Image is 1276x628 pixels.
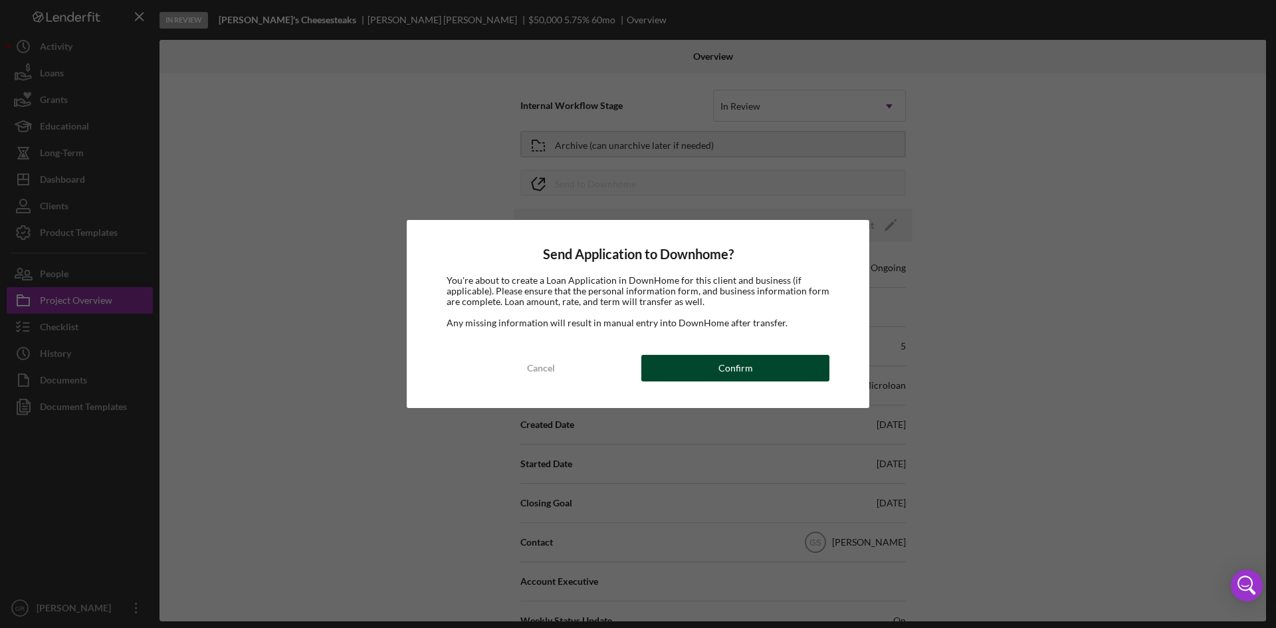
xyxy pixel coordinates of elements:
[641,355,829,381] button: Confirm
[447,355,635,381] button: Cancel
[718,355,753,381] div: Confirm
[447,317,788,328] span: Any missing information will result in manual entry into DownHome after transfer.
[447,247,829,262] h4: Send Application to Downhome?
[1231,570,1263,601] div: Open Intercom Messenger
[527,355,555,381] div: Cancel
[447,274,829,307] span: You're about to create a Loan Application in DownHome for this client and business (if applicable...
